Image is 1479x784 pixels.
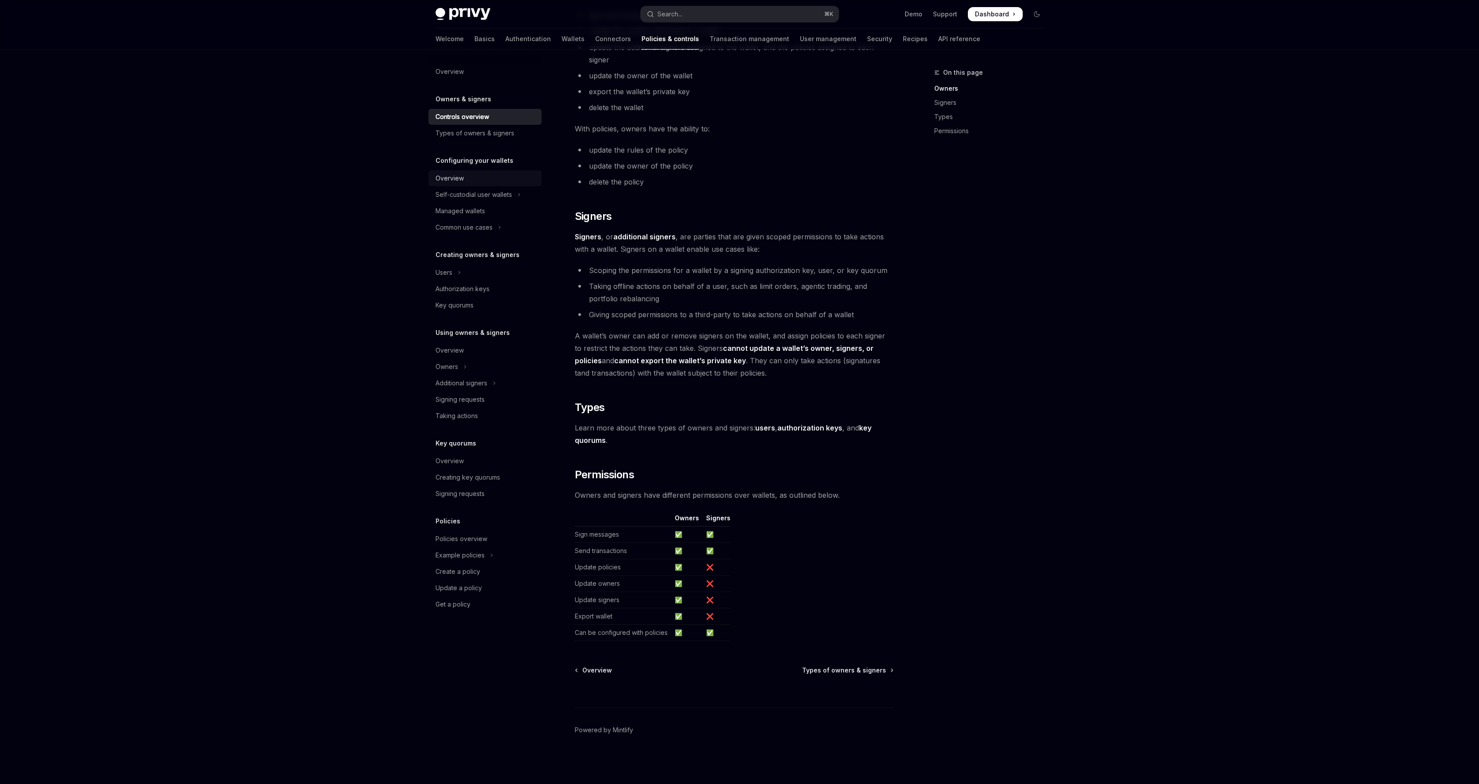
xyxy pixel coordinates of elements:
a: key quorums [575,423,871,445]
strong: key quorums [575,423,871,445]
div: Signing requests [436,488,485,499]
td: ❌ [703,576,730,592]
span: A wallet’s owner can add or remove signers on the wallet, and assign policies to each signer to r... [575,330,894,379]
strong: Signers [575,232,601,241]
a: Permissions [934,124,1051,138]
a: Overview [428,170,542,186]
div: Search... [657,9,682,19]
div: Owners [436,361,458,372]
button: Toggle Common use cases section [428,219,542,235]
span: update the owner of the wallet [589,71,692,80]
th: Owners [671,514,703,527]
a: Creating key quorums [428,469,542,485]
a: Overview [428,453,542,469]
div: Key quorums [436,300,474,311]
strong: cannot export the wallet’s private key [614,356,746,365]
a: Controls overview [428,109,542,125]
h5: Using owners & signers [436,327,510,338]
h5: Owners & signers [436,94,491,104]
td: Export wallet [575,608,671,625]
a: Transaction management [710,28,789,50]
div: Additional signers [436,378,487,388]
li: Scoping the permissions for a wallet by a signing authorization key, user, or key quorum [575,264,894,277]
span: With policies, owners have the ability to: [575,123,894,135]
button: Open search [641,6,839,22]
a: Policies overview [428,531,542,547]
a: Authorization keys [428,281,542,297]
a: Demo [905,10,922,19]
span: export the wallet’s private key [589,87,690,96]
td: ✅ [671,559,703,576]
h5: Policies [436,516,460,527]
a: Signing requests [428,486,542,502]
a: Signers [934,96,1051,110]
div: Get a policy [436,599,470,610]
td: ❌ [703,559,730,576]
a: Key quorums [428,297,542,313]
td: ✅ [703,625,730,641]
strong: additional signers [613,232,676,241]
a: users [755,423,775,433]
a: authorization keys [777,423,842,433]
li: update the rules of the policy [575,144,894,156]
div: Controls overview [436,111,489,122]
td: ✅ [671,527,703,543]
li: update the owner of the policy [575,160,894,172]
span: ⌘ K [824,11,833,18]
a: API reference [938,28,980,50]
span: Dashboard [975,10,1009,19]
span: Owners and signers have different permissions over wallets, as outlined below. [575,489,894,501]
a: Support [933,10,957,19]
td: ✅ [671,592,703,608]
a: Get a policy [428,596,542,612]
button: Toggle Users section [428,265,542,281]
span: Types of owners & signers [802,666,886,675]
h5: Creating owners & signers [436,250,520,260]
td: ❌ [703,592,730,608]
div: Overview [436,456,464,466]
td: Can be configured with policies [575,625,671,641]
div: Types of owners & signers [436,128,514,138]
h5: Configuring your wallets [436,155,513,166]
a: Types of owners & signers [428,125,542,141]
a: Update a policy [428,580,542,596]
div: Overview [436,66,464,77]
div: Signing requests [436,394,485,405]
span: Signers [575,209,612,223]
a: Recipes [903,28,928,50]
span: , or , are parties that are given scoped permissions to take actions with a wallet. Signers on a ... [575,231,894,255]
td: Send transactions [575,543,671,559]
button: Toggle Additional signers section [428,375,542,391]
div: Create a policy [436,566,480,577]
a: Managed wallets [428,203,542,219]
td: Sign messages [575,527,671,543]
button: Toggle Owners section [428,359,542,375]
a: Authentication [505,28,551,50]
a: Basics [474,28,495,50]
a: Taking actions [428,408,542,424]
img: dark logo [436,8,490,20]
div: Taking actions [436,411,478,421]
a: Create a policy [428,564,542,580]
div: Overview [436,345,464,356]
a: Overview [576,666,612,675]
th: Signers [703,514,730,527]
a: Powered by Mintlify [575,726,633,734]
a: Security [867,28,892,50]
a: Signing requests [428,392,542,407]
td: Update owners [575,576,671,592]
td: ✅ [671,576,703,592]
div: Authorization keys [436,284,489,294]
div: Managed wallets [436,206,485,216]
td: ✅ [671,543,703,559]
a: Policies & controls [642,28,699,50]
a: Connectors [595,28,631,50]
a: Dashboard [968,7,1023,21]
div: Self-custodial user wallets [436,189,512,200]
span: Overview [582,666,612,675]
div: Users [436,267,452,278]
a: Types [934,110,1051,124]
span: Learn more about three types of owners and signers: , , and . [575,422,894,446]
a: Types of owners & signers [802,666,893,675]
